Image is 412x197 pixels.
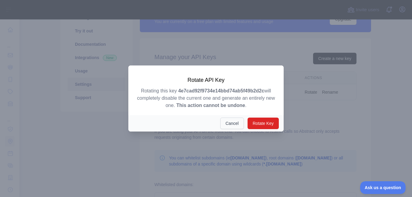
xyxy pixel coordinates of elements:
[248,118,279,129] button: Rotate Key
[178,88,264,93] strong: 4e7cad92f9734e14bbd74ab5f49b2d2c
[360,181,406,194] iframe: Toggle Customer Support
[136,76,276,84] h3: Rotate API Key
[136,87,276,109] p: Rotating this key will completely disable the current one and generate an entirely new one. .
[176,103,245,108] strong: This action cannot be undone
[220,118,244,129] button: Cancel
